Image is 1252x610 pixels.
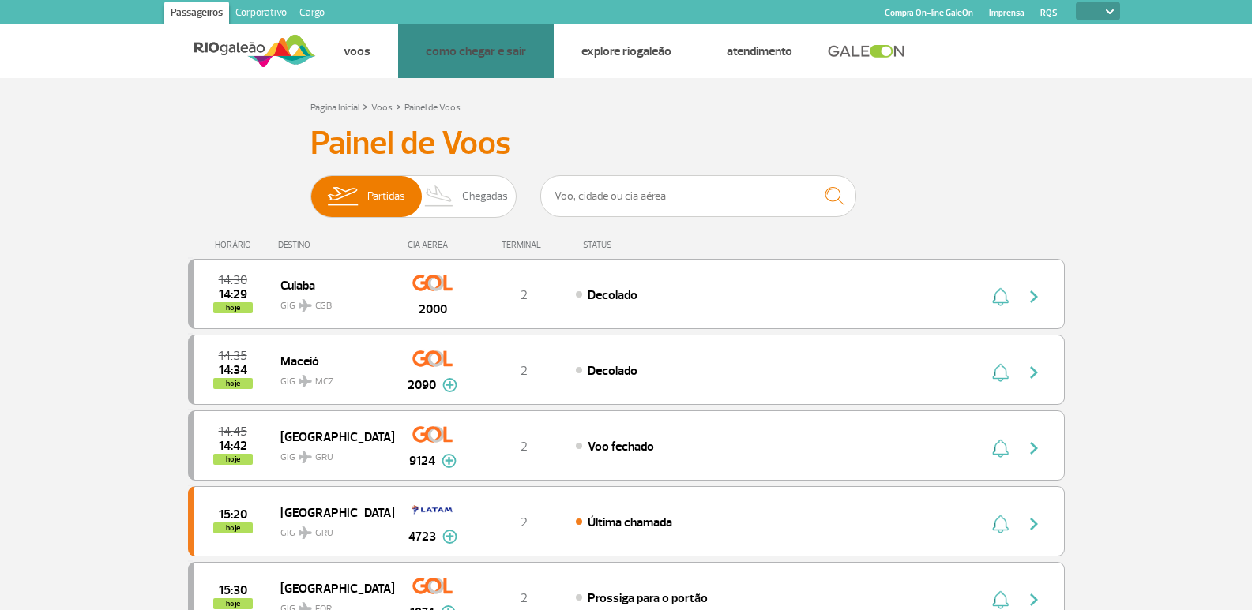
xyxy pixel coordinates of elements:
span: Decolado [588,287,637,303]
img: seta-direita-painel-voo.svg [1025,287,1043,306]
img: destiny_airplane.svg [299,375,312,387]
div: STATUS [575,240,704,250]
span: hoje [213,378,253,389]
a: > [363,97,368,115]
div: CIA AÉREA [393,240,472,250]
img: seta-direita-painel-voo.svg [1025,439,1043,458]
img: destiny_airplane.svg [299,451,312,463]
img: sino-painel-voo.svg [992,515,1009,533]
img: destiny_airplane.svg [299,299,312,312]
span: 2025-09-25 15:30:00 [219,585,247,596]
img: sino-painel-voo.svg [992,287,1009,306]
span: Cuiaba [280,275,382,295]
img: sino-painel-voo.svg [992,590,1009,609]
img: mais-info-painel-voo.svg [442,530,457,544]
div: HORÁRIO [193,240,279,250]
a: Página Inicial [310,102,359,114]
span: 2 [521,363,528,379]
a: > [396,97,401,115]
a: Atendimento [727,43,792,59]
a: RQS [1040,8,1058,18]
span: Última chamada [588,515,672,530]
span: Prossiga para o portão [588,590,708,606]
span: CGB [315,299,332,313]
a: Corporativo [229,2,293,27]
a: Voos [371,102,393,114]
img: slider-embarque [318,176,367,217]
span: 4723 [408,527,436,546]
span: GRU [315,526,333,541]
span: 2025-09-25 14:35:00 [219,350,247,361]
span: 9124 [409,451,435,470]
a: Passageiros [164,2,229,27]
span: [GEOGRAPHIC_DATA] [280,426,382,447]
a: Voos [344,43,370,59]
span: GIG [280,518,382,541]
span: hoje [213,522,253,533]
a: Painel de Voos [404,102,461,114]
img: destiny_airplane.svg [299,526,312,539]
span: GIG [280,442,382,465]
span: Maceió [280,350,382,371]
span: hoje [213,302,253,313]
span: 2025-09-25 14:30:00 [219,275,247,286]
img: slider-desembarque [416,176,463,217]
img: seta-direita-painel-voo.svg [1025,515,1043,533]
span: hoje [213,598,253,609]
span: GIG [280,290,382,313]
img: mais-info-painel-voo.svg [442,378,457,392]
span: [GEOGRAPHIC_DATA] [280,578,382,598]
span: GRU [315,451,333,465]
span: MCZ [315,375,334,389]
a: Compra On-line GaleOn [885,8,973,18]
img: sino-painel-voo.svg [992,363,1009,382]
img: mais-info-painel-voo.svg [442,454,457,468]
span: 2 [521,439,528,455]
span: 2025-09-25 15:20:00 [219,509,247,520]
img: seta-direita-painel-voo.svg [1025,363,1043,382]
span: 2025-09-25 14:42:01 [219,440,247,451]
a: Como chegar e sair [426,43,526,59]
img: sino-painel-voo.svg [992,439,1009,458]
span: 2 [521,515,528,530]
h3: Painel de Voos [310,124,942,163]
a: Imprensa [989,8,1025,18]
span: Partidas [367,176,405,217]
span: 2090 [408,376,436,395]
span: Decolado [588,363,637,379]
input: Voo, cidade ou cia aérea [540,175,856,217]
span: GIG [280,366,382,389]
span: 2 [521,590,528,606]
span: [GEOGRAPHIC_DATA] [280,502,382,522]
span: hoje [213,454,253,465]
img: seta-direita-painel-voo.svg [1025,590,1043,609]
span: 2025-09-25 14:29:19 [219,289,247,300]
span: 2025-09-25 14:45:00 [219,426,247,437]
div: DESTINO [278,240,393,250]
span: 2000 [419,300,447,319]
span: 2 [521,287,528,303]
span: 2025-09-25 14:34:00 [219,365,247,376]
span: Chegadas [462,176,508,217]
a: Cargo [293,2,331,27]
a: Explore RIOgaleão [581,43,671,59]
span: Voo fechado [588,439,654,455]
div: TERMINAL [472,240,575,250]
